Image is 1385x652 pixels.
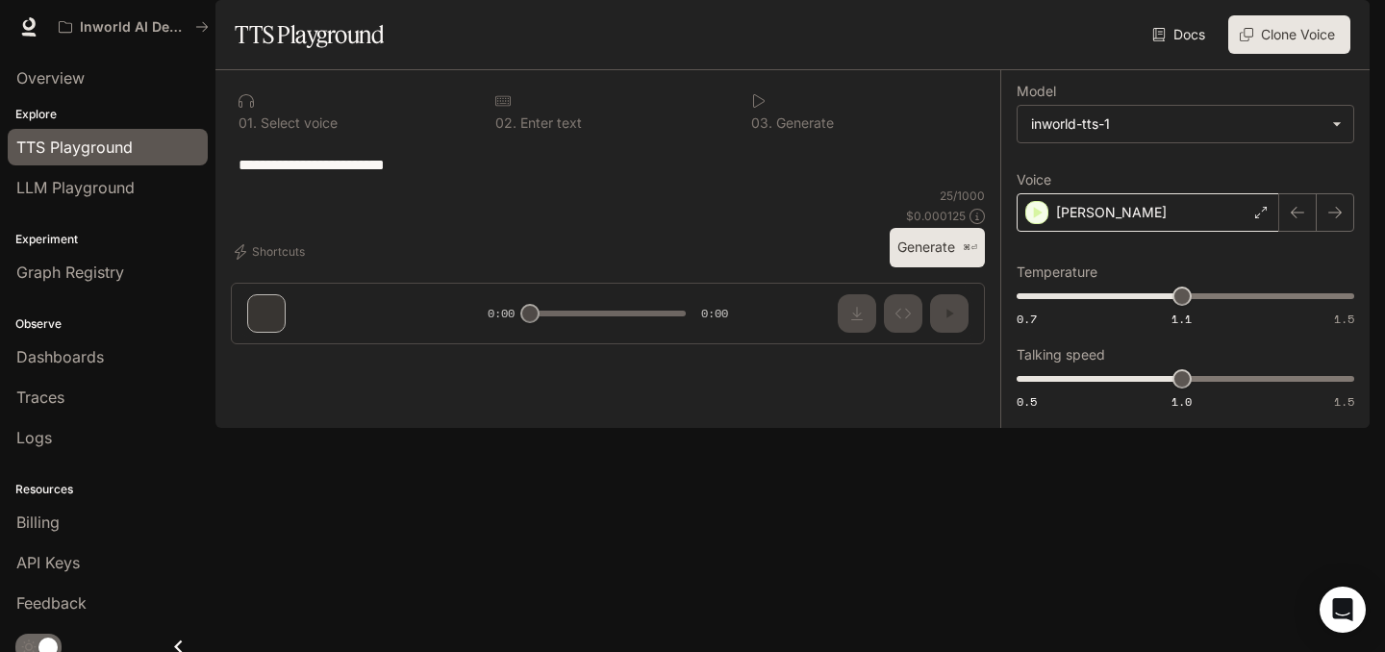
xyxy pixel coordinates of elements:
div: inworld-tts-1 [1018,106,1353,142]
p: Temperature [1017,265,1097,279]
p: 0 3 . [751,116,772,130]
p: Inworld AI Demos [80,19,188,36]
span: 1.5 [1334,393,1354,410]
button: Generate⌘⏎ [890,228,985,267]
p: Enter text [516,116,582,130]
p: 0 1 . [239,116,257,130]
span: 1.0 [1171,393,1192,410]
button: Shortcuts [231,237,313,267]
p: Voice [1017,173,1051,187]
p: 0 2 . [495,116,516,130]
p: Model [1017,85,1056,98]
button: All workspaces [50,8,217,46]
a: Docs [1148,15,1213,54]
div: Open Intercom Messenger [1320,587,1366,633]
span: 0.7 [1017,311,1037,327]
p: Select voice [257,116,338,130]
button: Clone Voice [1228,15,1350,54]
p: 25 / 1000 [940,188,985,204]
p: $ 0.000125 [906,208,966,224]
p: [PERSON_NAME] [1056,203,1167,222]
p: ⌘⏎ [963,242,977,254]
p: Generate [772,116,834,130]
span: 1.5 [1334,311,1354,327]
span: 0.5 [1017,393,1037,410]
div: inworld-tts-1 [1031,114,1322,134]
span: 1.1 [1171,311,1192,327]
p: Talking speed [1017,348,1105,362]
h1: TTS Playground [235,15,384,54]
